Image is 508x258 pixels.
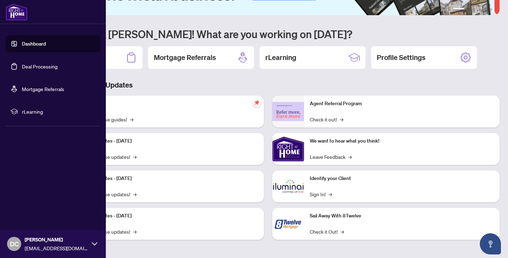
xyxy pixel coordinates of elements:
span: → [340,228,344,235]
button: 3 [473,8,476,11]
p: We want to hear what you think! [310,137,494,145]
h2: rLearning [265,53,296,62]
span: → [348,153,352,161]
a: Leave Feedback→ [310,153,352,161]
p: Platform Updates - [DATE] [74,175,258,182]
h1: Welcome back [PERSON_NAME]! What are you working on [DATE]? [37,27,500,41]
button: 5 [484,8,487,11]
a: Sign In!→ [310,190,332,198]
p: Identify your Client [310,175,494,182]
span: → [133,153,137,161]
span: pushpin [253,98,261,107]
span: → [340,115,343,123]
span: → [133,228,137,235]
span: rLearning [22,108,95,115]
h2: Mortgage Referrals [154,53,216,62]
a: Check it out!→ [310,115,343,123]
span: → [328,190,332,198]
span: → [133,190,137,198]
span: → [130,115,133,123]
span: [EMAIL_ADDRESS][DOMAIN_NAME] [25,244,88,252]
p: Sail Away With 8Twelve [310,212,494,220]
a: Dashboard [22,41,46,47]
img: Agent Referral Program [272,102,304,121]
img: Identify your Client [272,170,304,202]
button: Open asap [480,233,501,254]
h3: Brokerage & Industry Updates [37,80,500,90]
p: Platform Updates - [DATE] [74,212,258,220]
a: Mortgage Referrals [22,86,64,92]
span: [PERSON_NAME] [25,236,88,244]
button: 4 [478,8,481,11]
p: Agent Referral Program [310,100,494,108]
img: Sail Away With 8Twelve [272,208,304,240]
span: DC [10,239,19,249]
button: 1 [453,8,464,11]
button: 6 [490,8,492,11]
a: Check it Out!→ [310,228,344,235]
img: logo [6,4,28,20]
img: We want to hear what you think! [272,133,304,165]
button: 2 [467,8,470,11]
a: Deal Processing [22,63,58,70]
p: Self-Help [74,100,258,108]
h2: Profile Settings [377,53,425,62]
p: Platform Updates - [DATE] [74,137,258,145]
